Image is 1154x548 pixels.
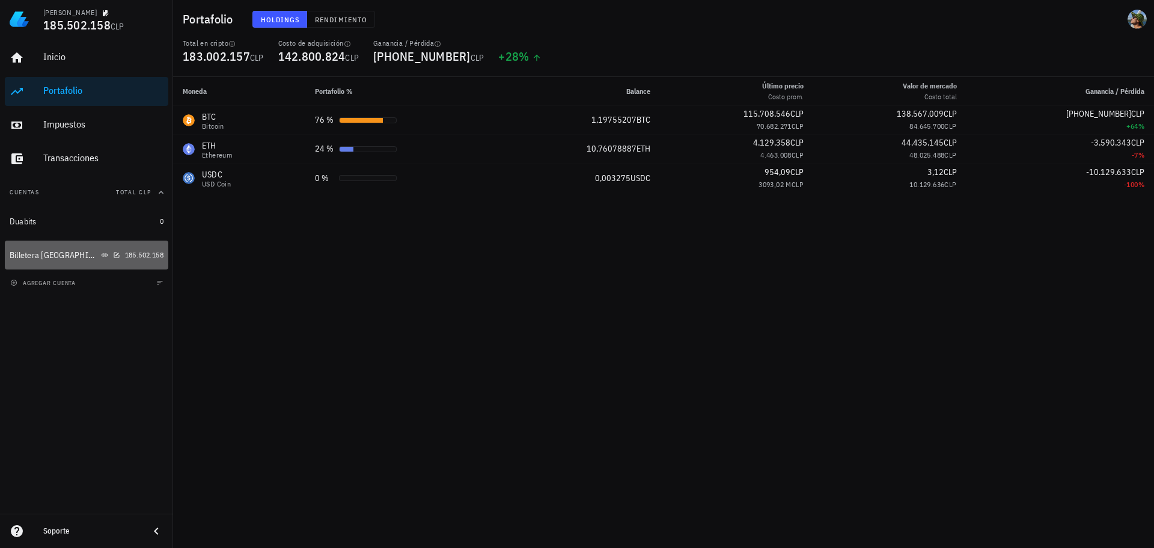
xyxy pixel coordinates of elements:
[630,173,650,183] span: USDC
[792,180,804,189] span: CLP
[759,180,792,189] span: 3093,02 M
[1138,180,1144,189] span: %
[183,38,264,48] div: Total en cripto
[5,43,168,72] a: Inicio
[5,111,168,140] a: Impuestos
[10,10,29,29] img: LedgiFi
[373,48,471,64] span: [PHONE_NUMBER]
[790,108,804,119] span: CLP
[183,143,195,155] div: ETH-icon
[1131,167,1144,177] span: CLP
[43,152,163,164] div: Transacciones
[183,172,195,184] div: USDC-icon
[260,15,300,24] span: Holdings
[1128,10,1147,29] div: avatar
[637,114,650,125] span: BTC
[183,10,238,29] h1: Portafolio
[1138,122,1144,131] span: %
[1066,108,1131,119] span: [PHONE_NUMBER]
[757,122,792,131] span: 70.682.271
[498,51,541,63] div: +28
[314,15,367,24] span: Rendimiento
[976,179,1144,191] div: -100
[278,38,359,48] div: Costo de adquisición
[903,81,957,91] div: Valor de mercado
[116,188,151,196] span: Total CLP
[792,122,804,131] span: CLP
[519,48,529,64] span: %
[315,172,334,185] div: 0 %
[471,52,484,63] span: CLP
[315,114,334,126] div: 76 %
[1131,108,1144,119] span: CLP
[278,48,346,64] span: 142.800.824
[909,122,944,131] span: 84.645.700
[762,81,804,91] div: Último precio
[202,111,224,123] div: BTC
[125,250,163,259] span: 185.502.158
[591,114,637,125] span: 1,19755207
[202,152,232,159] div: Ethereum
[595,173,630,183] span: 0,003275
[202,123,224,130] div: Bitcoin
[13,279,76,287] span: agregar cuenta
[10,250,99,260] div: Billetera [GEOGRAPHIC_DATA]
[753,137,790,148] span: 4.129.358
[944,137,957,148] span: CLP
[790,137,804,148] span: CLP
[897,108,944,119] span: 138.567.009
[43,85,163,96] div: Portafolio
[500,77,660,106] th: Balance: Sin ordenar. Pulse para ordenar de forma ascendente.
[315,143,334,155] div: 24 %
[10,217,37,227] div: Duabits
[743,108,790,119] span: 115.708.546
[7,277,81,289] button: agregar cuenta
[966,77,1154,106] th: Ganancia / Pérdida: Sin ordenar. Pulse para ordenar de forma ascendente.
[345,52,359,63] span: CLP
[1085,87,1144,96] span: Ganancia / Pérdida
[944,122,956,131] span: CLP
[976,149,1144,161] div: -7
[315,87,353,96] span: Portafolio %
[5,178,168,207] button: CuentasTotal CLP
[1131,137,1144,148] span: CLP
[43,51,163,63] div: Inicio
[5,241,168,269] a: Billetera [GEOGRAPHIC_DATA] 185.502.158
[5,207,168,236] a: Duabits 0
[1086,167,1131,177] span: -10.129.633
[202,168,231,180] div: USDC
[976,120,1144,132] div: +64
[944,167,957,177] span: CLP
[944,108,957,119] span: CLP
[373,38,484,48] div: Ganancia / Pérdida
[5,77,168,106] a: Portafolio
[909,150,944,159] span: 48.025.488
[909,180,944,189] span: 10.129.636
[111,21,124,32] span: CLP
[765,167,790,177] span: 954,09
[183,87,207,96] span: Moneda
[587,143,637,154] span: 10,76078887
[637,143,650,154] span: ETH
[160,217,163,226] span: 0
[202,140,232,152] div: ETH
[252,11,308,28] button: Holdings
[43,119,163,130] div: Impuestos
[790,167,804,177] span: CLP
[43,8,97,17] div: [PERSON_NAME]
[944,150,956,159] span: CLP
[43,526,139,536] div: Soporte
[762,91,804,102] div: Costo prom.
[944,180,956,189] span: CLP
[183,114,195,126] div: BTC-icon
[5,144,168,173] a: Transacciones
[1138,150,1144,159] span: %
[927,167,944,177] span: 3,12
[903,91,957,102] div: Costo total
[792,150,804,159] span: CLP
[902,137,944,148] span: 44.435.145
[250,52,264,63] span: CLP
[183,48,250,64] span: 183.002.157
[43,17,111,33] span: 185.502.158
[202,180,231,188] div: USD Coin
